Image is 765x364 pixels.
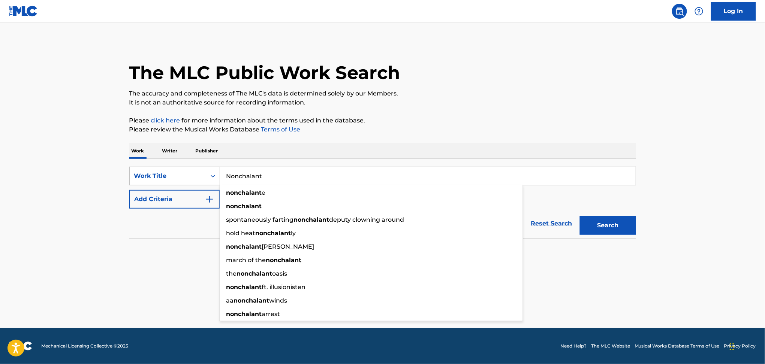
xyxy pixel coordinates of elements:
[692,4,707,19] div: Help
[205,195,214,204] img: 9d2ae6d4665cec9f34b9.svg
[226,310,262,318] strong: nonchalant
[129,125,636,134] p: Please review the Musical Works Database
[134,172,202,181] div: Work Title
[237,270,272,277] strong: nonchalant
[160,143,180,159] p: Writer
[151,117,180,124] a: click here
[226,189,262,196] strong: nonchalant
[226,270,237,277] span: the
[256,230,291,237] strong: nonchalant
[675,7,684,16] img: search
[226,297,234,304] span: aa
[262,283,306,291] span: ft. illusionisten
[635,343,720,349] a: Musical Works Database Terms of Use
[262,243,314,250] span: [PERSON_NAME]
[672,4,687,19] a: Public Search
[129,98,636,107] p: It is not an authoritative source for recording information.
[580,216,636,235] button: Search
[234,297,269,304] strong: nonchalant
[260,126,301,133] a: Terms of Use
[129,89,636,98] p: The accuracy and completeness of The MLC's data is determined solely by our Members.
[591,343,630,349] a: The MLC Website
[266,257,302,264] strong: nonchalant
[226,230,256,237] span: hold heat
[527,215,576,232] a: Reset Search
[226,257,266,264] span: march of the
[272,270,287,277] span: oasis
[226,243,262,250] strong: nonchalant
[129,167,636,239] form: Search Form
[129,143,147,159] p: Work
[9,342,32,351] img: logo
[41,343,128,349] span: Mechanical Licensing Collective © 2025
[695,7,704,16] img: help
[129,116,636,125] p: Please for more information about the terms used in the database.
[226,216,294,223] span: spontaneously farting
[129,190,220,209] button: Add Criteria
[262,189,266,196] span: e
[193,143,220,159] p: Publisher
[226,283,262,291] strong: nonchalant
[711,2,756,21] a: Log In
[129,61,400,84] h1: The MLC Public Work Search
[294,216,329,223] strong: nonchalant
[329,216,404,223] span: deputy clowning around
[730,336,734,358] div: Drag
[262,310,280,318] span: arrest
[560,343,587,349] a: Need Help?
[724,343,756,349] a: Privacy Policy
[226,203,262,210] strong: nonchalant
[269,297,287,304] span: winds
[728,328,765,364] iframe: Chat Widget
[9,6,38,16] img: MLC Logo
[291,230,296,237] span: ly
